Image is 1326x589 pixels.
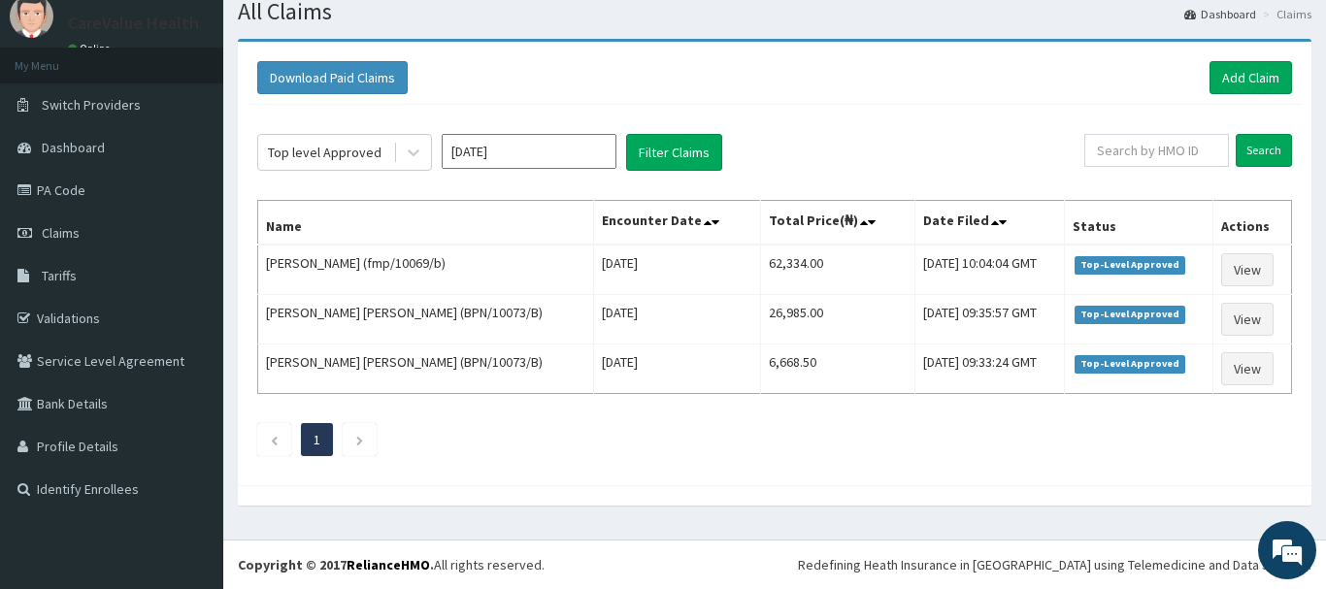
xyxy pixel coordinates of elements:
[760,344,914,394] td: 6,668.50
[1075,306,1186,323] span: Top-Level Approved
[113,173,268,369] span: We're online!
[593,344,760,394] td: [DATE]
[68,42,115,55] a: Online
[915,201,1065,245] th: Date Filed
[347,556,430,573] a: RelianceHMO
[68,15,199,32] p: CareValue Health
[258,245,594,295] td: [PERSON_NAME] (fmp/10069/b)
[238,556,434,573] strong: Copyright © 2017 .
[270,431,279,448] a: Previous page
[223,540,1326,589] footer: All rights reserved.
[258,295,594,344] td: [PERSON_NAME] [PERSON_NAME] (BPN/10073/B)
[626,134,722,171] button: Filter Claims
[915,245,1065,295] td: [DATE] 10:04:04 GMT
[1075,256,1186,274] span: Top-Level Approved
[760,201,914,245] th: Total Price(₦)
[1184,6,1256,22] a: Dashboard
[1075,355,1186,373] span: Top-Level Approved
[1258,6,1311,22] li: Claims
[258,201,594,245] th: Name
[42,139,105,156] span: Dashboard
[915,344,1065,394] td: [DATE] 09:33:24 GMT
[798,555,1311,574] div: Redefining Heath Insurance in [GEOGRAPHIC_DATA] using Telemedicine and Data Science!
[257,61,408,94] button: Download Paid Claims
[593,295,760,344] td: [DATE]
[1221,303,1274,336] a: View
[10,387,370,455] textarea: Type your message and hit 'Enter'
[101,109,326,134] div: Chat with us now
[760,295,914,344] td: 26,985.00
[1236,134,1292,167] input: Search
[760,245,914,295] td: 62,334.00
[442,134,616,169] input: Select Month and Year
[42,96,141,114] span: Switch Providers
[318,10,365,56] div: Minimize live chat window
[593,201,760,245] th: Encounter Date
[42,224,80,242] span: Claims
[915,295,1065,344] td: [DATE] 09:35:57 GMT
[268,143,381,162] div: Top level Approved
[1221,352,1274,385] a: View
[314,431,320,448] a: Page 1 is your current page
[42,267,77,284] span: Tariffs
[1221,253,1274,286] a: View
[593,245,760,295] td: [DATE]
[1212,201,1291,245] th: Actions
[1064,201,1212,245] th: Status
[1210,61,1292,94] a: Add Claim
[355,431,364,448] a: Next page
[36,97,79,146] img: d_794563401_company_1708531726252_794563401
[258,344,594,394] td: [PERSON_NAME] [PERSON_NAME] (BPN/10073/B)
[1084,134,1229,167] input: Search by HMO ID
